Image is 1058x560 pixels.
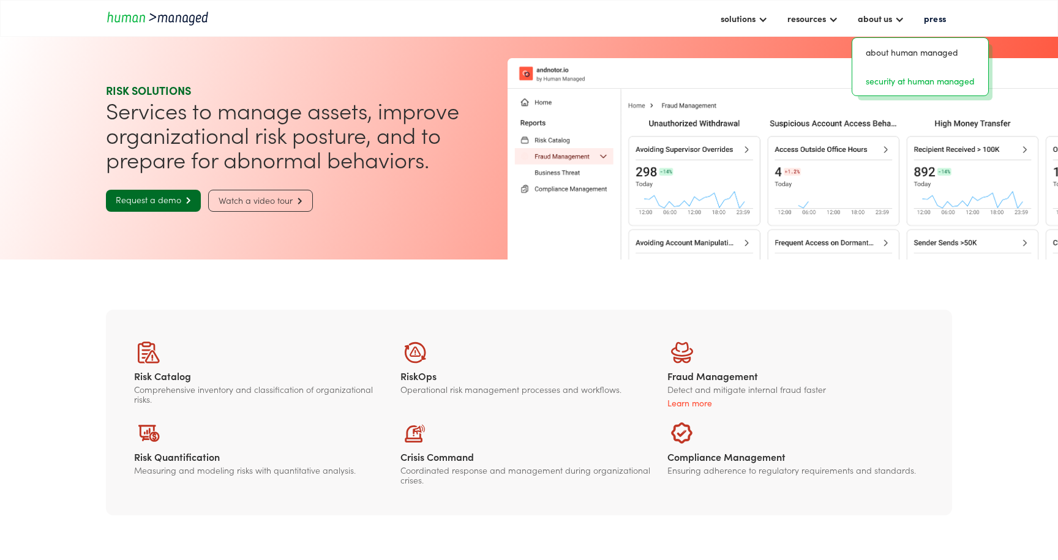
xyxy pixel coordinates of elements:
[852,8,910,29] div: about us
[715,8,774,29] div: solutions
[667,397,925,409] a: Learn more
[106,83,524,98] div: RISK SOLUTIONS
[781,8,844,29] div: resources
[400,370,658,382] div: RiskOps
[181,196,191,204] span: 
[293,197,302,205] span: 
[667,370,925,382] div: Fraud Management
[400,450,658,463] div: Crisis Command
[106,10,216,26] a: home
[106,98,524,171] h1: Services to manage assets, improve organizational risk posture, and to prepare for abnormal behav...
[134,450,391,463] div: Risk Quantification
[667,450,925,463] div: Compliance Management
[667,465,925,475] div: Ensuring adherence to regulatory requirements and standards.
[857,72,983,91] a: security at human managed
[400,384,658,394] div: Operational risk management processes and workflows.
[106,190,201,212] a: Request a demo
[721,11,756,26] div: solutions
[400,465,658,485] div: Coordinated response and management during organizational crises.
[787,11,826,26] div: resources
[134,370,391,382] div: Risk Catalog
[208,190,313,212] a: Watch a video tour
[858,11,892,26] div: about us
[857,43,983,62] a: about human managed
[667,384,925,394] div: Detect and mitigate internal fraud faster
[134,465,391,475] div: Measuring and modeling risks with quantitative analysis.
[134,384,391,404] div: Comprehensive inventory and classification of organizational risks.
[918,8,952,29] a: press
